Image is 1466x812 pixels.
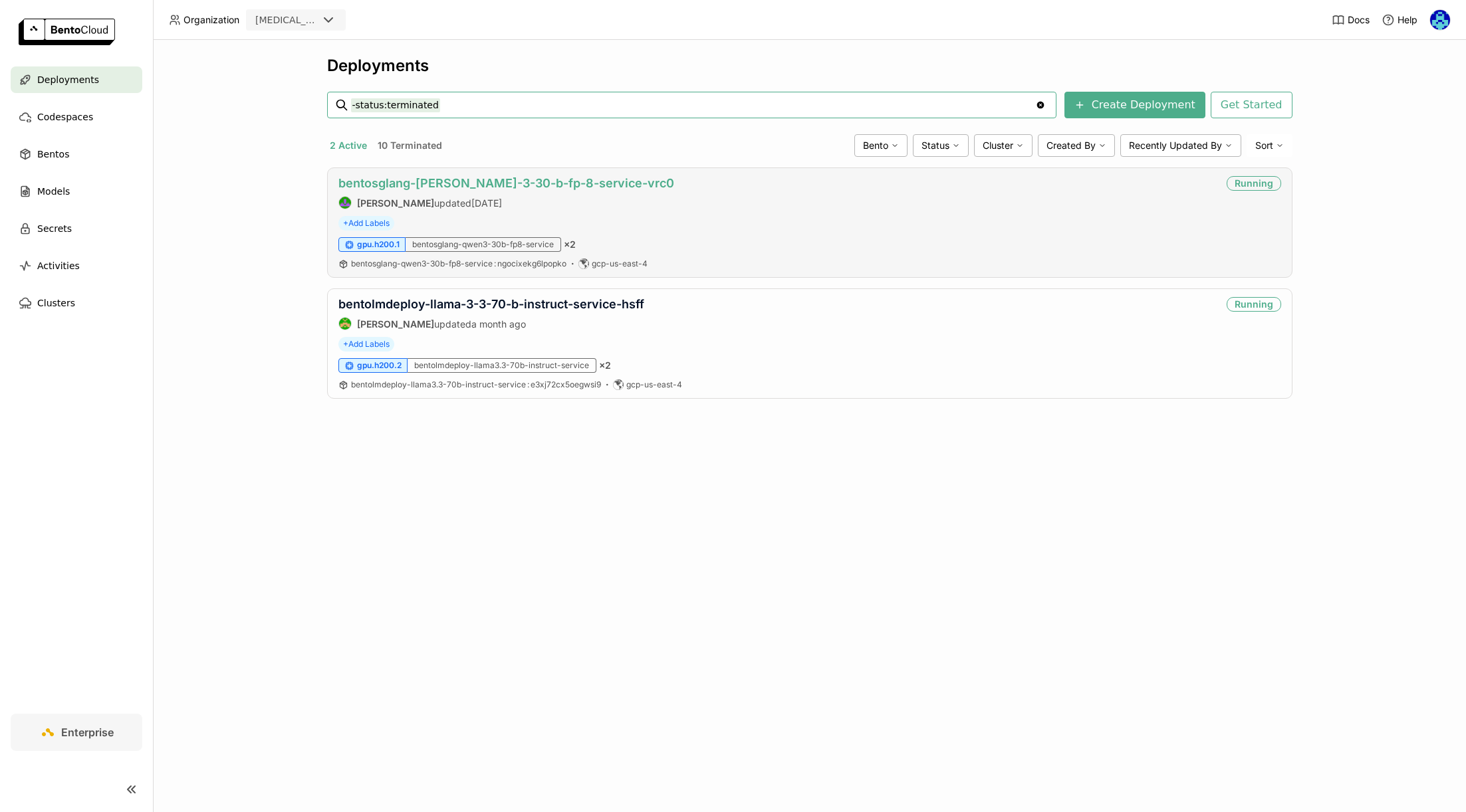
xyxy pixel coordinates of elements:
[338,337,394,352] span: +Add Labels
[854,134,908,157] div: Bento
[339,197,351,209] img: Shenyang Zhao
[339,318,351,330] img: Steve Guo
[1035,100,1046,110] svg: Clear value
[357,197,434,209] strong: [PERSON_NAME]
[357,318,434,330] strong: [PERSON_NAME]
[863,140,888,152] span: Bento
[327,137,370,154] button: 2 Active
[1332,13,1370,27] a: Docs
[1227,176,1281,191] div: Running
[338,176,674,190] a: bentosglang-[PERSON_NAME]-3-30-b-fp-8-service-vrc0
[61,726,114,739] span: Enterprise
[327,56,1292,76] div: Deployments
[1038,134,1115,157] div: Created By
[351,258,566,268] span: bentosglang-qwen3-30b-fp8-service ngocixekg6lpopko
[408,358,596,373] div: bentolmdeploy-llama3.3-70b-instruct-service
[37,109,93,125] span: Codespaces
[19,19,115,45] img: logo
[1227,297,1281,312] div: Running
[1430,10,1450,30] img: Shaun Wei
[626,379,682,390] span: gcp-us-east-4
[37,295,75,311] span: Clusters
[338,317,644,330] div: updated
[351,258,566,269] a: bentosglang-qwen3-30b-fp8-service:ngocixekg6lpopko
[255,13,318,27] div: [MEDICAL_DATA]
[599,359,611,371] span: × 2
[351,379,601,390] a: bentolmdeploy-llama3.3-70b-instruct-service:e3xj72cx5oegwsi9
[494,258,496,268] span: :
[921,140,949,152] span: Status
[1120,134,1241,157] div: Recently Updated By
[338,196,674,209] div: updated
[11,215,142,242] a: Secrets
[37,221,72,237] span: Secrets
[11,66,142,93] a: Deployments
[592,258,648,269] span: gcp-us-east-4
[1064,92,1205,118] button: Create Deployment
[37,183,70,199] span: Models
[11,104,142,130] a: Codespaces
[183,14,239,26] span: Organization
[37,72,99,88] span: Deployments
[319,14,320,27] input: Selected revia.
[1382,13,1417,27] div: Help
[406,237,561,252] div: bentosglang-qwen3-30b-fp8-service
[357,239,400,250] span: gpu.h200.1
[1398,14,1417,26] span: Help
[1247,134,1292,157] div: Sort
[11,714,142,751] a: Enterprise
[351,379,601,389] span: bentolmdeploy-llama3.3-70b-instruct-service e3xj72cx5oegwsi9
[11,290,142,316] a: Clusters
[37,258,80,274] span: Activities
[1211,92,1292,118] button: Get Started
[338,297,644,311] a: bentolmdeploy-llama-3-3-70-b-instruct-service-hsff
[913,134,969,157] div: Status
[351,94,1035,116] input: Search
[37,146,69,162] span: Bentos
[11,141,142,167] a: Bentos
[338,216,394,231] span: +Add Labels
[11,253,142,279] a: Activities
[11,178,142,205] a: Models
[471,318,526,330] span: a month ago
[471,197,502,209] span: [DATE]
[974,134,1033,157] div: Cluster
[564,239,576,251] span: × 2
[1255,140,1273,152] span: Sort
[357,360,402,371] span: gpu.h200.2
[375,137,445,154] button: 10 Terminated
[527,379,529,389] span: :
[1046,140,1096,152] span: Created By
[1129,140,1222,152] span: Recently Updated By
[1348,14,1370,26] span: Docs
[983,140,1013,152] span: Cluster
